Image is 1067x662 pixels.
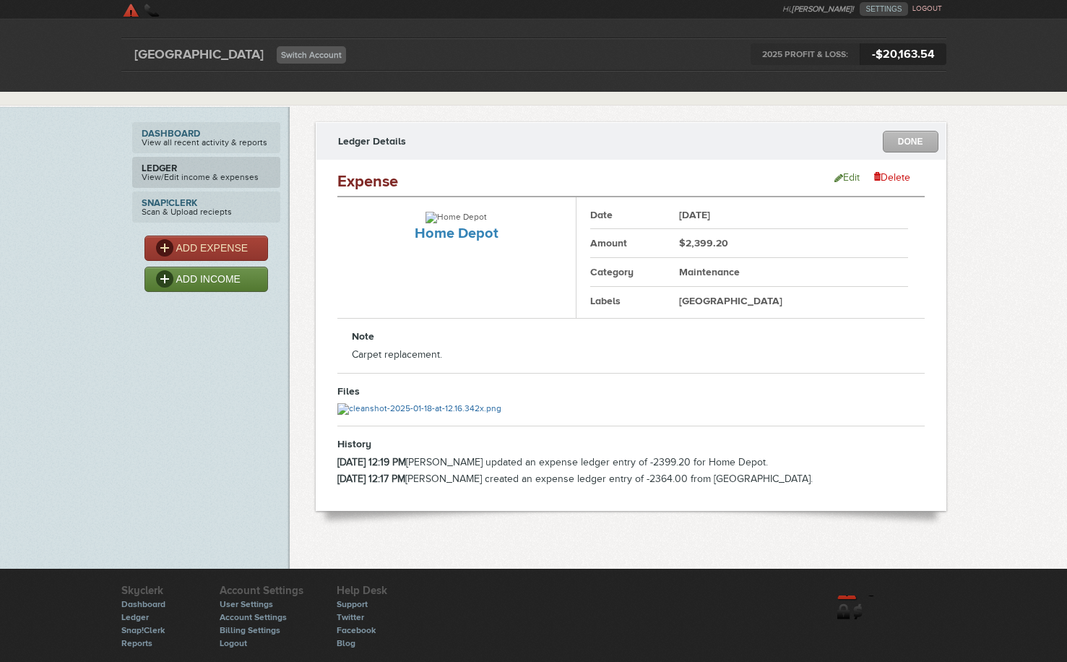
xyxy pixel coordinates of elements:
h3: Files [337,384,576,397]
a: DONE [883,131,938,152]
p: Carpet replacement. [352,348,576,361]
strong: Labels [590,295,621,306]
a: Logout [220,638,247,648]
a: Dashboard [121,599,165,609]
li: [PERSON_NAME] created an expense ledger entry of -2364.00 from [GEOGRAPHIC_DATA]. [337,473,813,489]
a: Edit [834,172,860,184]
a: Delete [874,172,910,184]
a: SkyClerk [121,2,259,17]
a: ADD EXPENSE [144,236,268,261]
strong: Snap!Clerk [142,198,271,207]
a: User Settings [220,599,273,609]
strong: [PERSON_NAME]! [792,4,854,14]
strong: $2,399.20 [679,237,728,249]
a: Snap!ClerkScan & Upload reciepts [132,192,280,223]
strong: Ledger [142,163,271,173]
a: Switch Account [277,46,346,64]
span: -$20,163.54 [860,43,946,65]
h2: Expense [337,171,398,192]
strong: Maintenance [679,266,740,278]
a: DashboardView all recent activity & reports [132,122,280,153]
strong: Category [590,266,634,278]
a: skyclerk [837,596,946,632]
a: Billing Settings [220,625,280,635]
a: Blog [337,638,355,648]
strong: [DATE] [679,209,710,220]
li: Hi, [782,2,860,16]
a: Reports [121,638,152,648]
a: SETTINGS [860,2,907,16]
a: Twitter [337,612,364,622]
a: LOGOUT [912,4,942,13]
img: cleanshot-2025-01-18-at-12.16.342x.png [337,403,501,415]
div: [GEOGRAPHIC_DATA] [121,43,277,65]
strong: Dashboard [142,129,271,138]
a: LedgerView/Edit income & expenses [132,157,280,188]
h3: History [337,437,813,450]
a: Account Settings [220,612,287,622]
span: 2025 PROFIT & LOSS: [751,43,860,65]
a: Snap!Clerk [121,625,165,635]
h3: Note [352,330,576,343]
img: Home Depot [425,212,487,223]
a: Facebook [337,625,376,635]
a: Support [337,599,368,609]
h3: Ledger Details [338,134,406,147]
li: [PERSON_NAME] updated an expense ledger entry of -2399.20 for Home Depot. [337,456,813,473]
h6: Account Settings [220,583,303,598]
a: Ledger [121,612,149,622]
strong: [GEOGRAPHIC_DATA] [679,295,782,306]
strong: [DATE] 12:19 PM [337,457,406,468]
h6: Skyclerk [121,583,186,598]
h2: Home Depot [337,223,576,242]
a: ADD INCOME [144,267,268,292]
strong: [DATE] 12:17 PM [337,473,405,485]
h6: Help Desk [337,583,402,598]
strong: Amount [590,237,627,249]
strong: Date [590,209,613,220]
